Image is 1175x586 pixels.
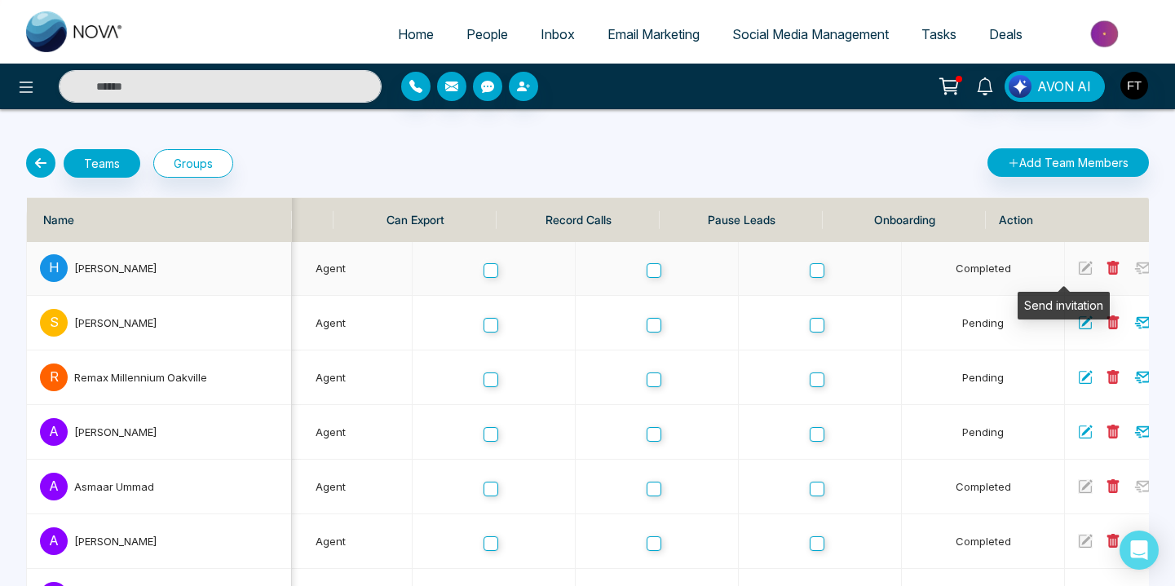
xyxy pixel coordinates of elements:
th: Onboarding [823,198,986,242]
p: R [40,363,68,391]
div: Open Intercom Messenger [1120,531,1159,570]
p: S [40,309,68,337]
a: Tasks [905,19,973,50]
th: Can Export [334,198,497,242]
span: AVON AI [1037,77,1091,96]
th: Record Calls [497,198,660,242]
td: Agent [250,241,413,296]
button: Teams [64,149,140,178]
div: [PERSON_NAME] [74,533,278,549]
p: A [40,418,68,446]
span: Inbox [541,26,575,42]
img: Nova CRM Logo [26,11,124,52]
a: Groups [140,149,233,178]
div: Asmaar Ummad [74,478,278,495]
div: [PERSON_NAME] [74,424,278,440]
span: Tasks [921,26,956,42]
span: Deals [989,26,1023,42]
span: People [466,26,508,42]
a: Email Marketing [591,19,716,50]
span: Pending [962,316,1004,329]
span: Social Media Management [732,26,889,42]
span: Completed [956,535,1011,548]
span: Email Marketing [607,26,700,42]
p: H [40,254,68,282]
td: Agent [250,514,413,569]
span: Pending [962,371,1004,384]
span: Home [398,26,434,42]
div: [PERSON_NAME] [74,260,278,276]
p: A [40,527,68,555]
span: Pending [962,425,1004,438]
td: Agent [250,350,413,405]
div: Send invitation [1018,292,1110,319]
a: Social Media Management [716,19,905,50]
img: Lead Flow [1009,75,1031,98]
a: People [450,19,524,50]
th: Name [27,198,292,242]
button: Add Team Members [987,148,1149,177]
div: [PERSON_NAME] [74,315,278,331]
a: Inbox [524,19,591,50]
div: Remax Millennium Oakville [74,369,278,386]
p: A [40,473,68,500]
a: Deals [973,19,1039,50]
th: Action [986,198,1149,242]
span: Completed [956,262,1011,275]
a: Home [382,19,450,50]
span: Completed [956,480,1011,493]
img: Market-place.gif [1047,15,1165,52]
td: Agent [250,296,413,350]
button: AVON AI [1005,71,1105,102]
td: Agent [250,460,413,514]
img: User Avatar [1120,72,1148,99]
th: Pause Leads [660,198,823,242]
td: Agent [250,405,413,460]
button: Groups [153,149,233,178]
